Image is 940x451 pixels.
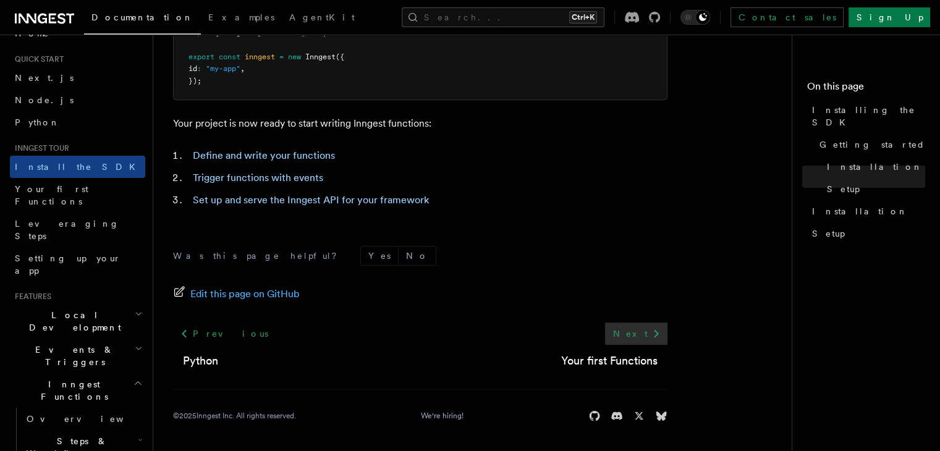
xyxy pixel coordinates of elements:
button: Toggle dark mode [680,10,710,25]
span: Setup [812,227,845,240]
span: { Inngest } [214,28,262,37]
a: Node.js [10,89,145,111]
span: Python [15,117,60,127]
span: Edit this page on GitHub [190,285,300,303]
span: Features [10,292,51,301]
a: Setting up your app [10,247,145,282]
h4: On this page [807,79,925,99]
span: new [288,53,301,61]
button: Local Development [10,304,145,339]
span: Installing the SDK [812,104,925,129]
a: Installation [807,200,925,222]
a: Documentation [84,4,201,35]
span: import [188,28,214,37]
a: Overview [22,408,145,430]
button: Events & Triggers [10,339,145,373]
button: Search...Ctrl+K [402,7,604,27]
span: Leveraging Steps [15,219,119,241]
span: Install the SDK [15,162,143,172]
span: ({ [336,53,344,61]
a: Your first Functions [561,352,658,369]
span: Inngest [305,53,336,61]
kbd: Ctrl+K [569,11,597,23]
a: Leveraging Steps [10,213,145,247]
span: Documentation [91,12,193,22]
span: AgentKit [289,12,355,22]
span: = [279,53,284,61]
a: Install the SDK [10,156,145,178]
span: from [262,28,279,37]
div: © 2025 Inngest Inc. All rights reserved. [173,411,296,421]
a: Python [183,352,218,369]
p: Was this page helpful? [173,250,345,262]
button: No [399,247,436,265]
span: Next.js [15,73,74,83]
a: Edit this page on GitHub [173,285,300,303]
span: Installation [827,161,923,173]
a: Next.js [10,67,145,89]
a: Contact sales [730,7,844,27]
span: ; [323,28,327,37]
span: Overview [27,414,154,424]
a: Sign Up [849,7,930,27]
span: Your first Functions [15,184,88,206]
span: "inngest" [284,28,323,37]
a: Examples [201,4,282,33]
span: : [197,64,201,73]
span: inngest [245,53,275,61]
a: Your first Functions [10,178,145,213]
a: Next [605,322,667,345]
span: Local Development [10,309,135,334]
a: Setup [822,178,925,200]
span: Setting up your app [15,253,121,276]
a: We're hiring! [421,411,464,421]
span: export [188,53,214,61]
a: Installation [822,156,925,178]
a: Installing the SDK [807,99,925,133]
span: "my-app" [206,64,240,73]
span: Examples [208,12,274,22]
span: }); [188,77,201,85]
span: , [240,64,245,73]
span: id [188,64,197,73]
span: Getting started [819,138,925,151]
a: Define and write your functions [193,150,335,161]
span: const [219,53,240,61]
a: AgentKit [282,4,362,33]
span: Node.js [15,95,74,105]
span: Quick start [10,54,64,64]
a: Previous [173,322,275,345]
span: Events & Triggers [10,344,135,368]
button: Yes [361,247,398,265]
a: Set up and serve the Inngest API for your framework [193,194,429,206]
span: Inngest Functions [10,378,133,403]
p: Your project is now ready to start writing Inngest functions: [173,115,667,132]
span: Installation [812,205,908,217]
a: Setup [807,222,925,245]
button: Inngest Functions [10,373,145,408]
a: Python [10,111,145,133]
a: Getting started [815,133,925,156]
span: Setup [827,183,860,195]
a: Trigger functions with events [193,172,323,183]
span: Inngest tour [10,143,69,153]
